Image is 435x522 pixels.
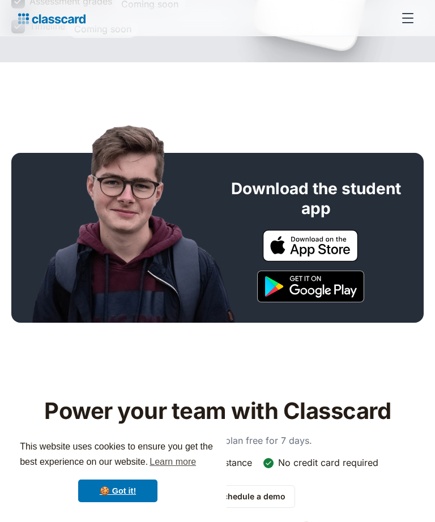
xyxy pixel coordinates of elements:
h3: Download the student app [217,179,415,219]
a: dismiss cookie message [78,480,157,502]
h2: Power your team with Classcard [38,397,398,425]
div: No credit card required [278,456,378,469]
a: Schedule a demo [208,485,295,508]
div: cookieconsent [9,429,227,513]
span: This website uses cookies to ensure you get the best experience on our website. [20,440,216,470]
a: Logo [18,10,86,26]
a: learn more about cookies [148,453,198,470]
